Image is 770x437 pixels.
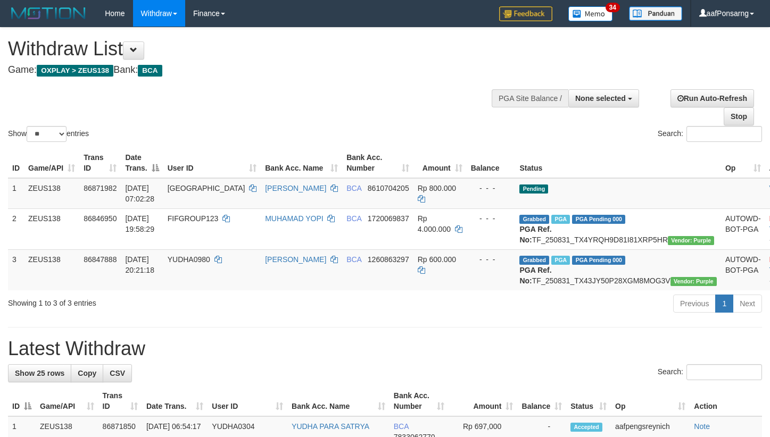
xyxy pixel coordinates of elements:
[394,422,409,431] span: BCA
[575,94,626,103] span: None selected
[471,183,511,194] div: - - -
[515,249,721,290] td: TF_250831_TX43JY50P28XGM8MOG3V
[551,215,570,224] span: Marked by aafnoeunsreypich
[686,126,762,142] input: Search:
[37,65,113,77] span: OXPLAY > ZEUS138
[103,364,132,382] a: CSV
[570,423,602,432] span: Accepted
[517,386,566,416] th: Balance: activate to sort column ascending
[168,255,210,264] span: YUDHA0980
[515,208,721,249] td: TF_250831_TX4YRQH9D81I81XRP5HR
[629,6,682,21] img: panduan.png
[84,184,117,192] span: 86871982
[125,214,154,233] span: [DATE] 19:58:29
[566,386,611,416] th: Status: activate to sort column ascending
[673,295,716,313] a: Previous
[8,293,313,308] div: Showing 1 to 3 of 3 entries
[8,65,503,75] h4: Game: Bank:
[368,214,409,223] span: Copy 1720069837 to clipboard
[84,255,117,264] span: 86847888
[265,214,323,223] a: MUHAMAD YOPI
[138,65,162,77] span: BCA
[8,338,762,359] h1: Latest Withdraw
[98,386,142,416] th: Trans ID: activate to sort column ascending
[418,184,456,192] span: Rp 800.000
[551,256,570,265] span: Marked by aafnoeunsreypich
[8,249,24,290] td: 3
[8,38,503,60] h1: Withdraw List
[8,364,71,382] a: Show 25 rows
[733,295,762,313] a: Next
[27,126,67,142] select: Showentries
[515,148,721,178] th: Status
[418,214,451,233] span: Rp 4.000.000
[572,215,625,224] span: PGA Pending
[24,249,79,290] td: ZEUS138
[346,184,361,192] span: BCA
[125,255,154,274] span: [DATE] 20:21:18
[71,364,103,382] a: Copy
[568,89,639,107] button: None selected
[658,364,762,380] label: Search:
[519,225,551,244] b: PGA Ref. No:
[368,255,409,264] span: Copy 1260863297 to clipboard
[467,148,516,178] th: Balance
[142,386,208,416] th: Date Trans.: activate to sort column ascending
[168,214,219,223] span: FIFGROUP123
[724,107,754,125] a: Stop
[8,148,24,178] th: ID
[125,184,154,203] span: [DATE] 07:02:28
[721,148,765,178] th: Op: activate to sort column ascending
[471,213,511,224] div: - - -
[519,215,549,224] span: Grabbed
[606,3,620,12] span: 34
[346,214,361,223] span: BCA
[715,295,733,313] a: 1
[24,178,79,209] td: ZEUS138
[265,255,326,264] a: [PERSON_NAME]
[287,386,390,416] th: Bank Acc. Name: activate to sort column ascending
[110,369,125,377] span: CSV
[368,184,409,192] span: Copy 8610704205 to clipboard
[8,5,89,21] img: MOTION_logo.png
[449,386,517,416] th: Amount: activate to sort column ascending
[8,208,24,249] td: 2
[471,254,511,265] div: - - -
[168,184,245,192] span: [GEOGRAPHIC_DATA]
[346,255,361,264] span: BCA
[24,148,79,178] th: Game/API: activate to sort column ascending
[658,126,762,142] label: Search:
[79,148,121,178] th: Trans ID: activate to sort column ascending
[670,277,717,286] span: Vendor URL: https://trx4.1velocity.biz
[163,148,261,178] th: User ID: activate to sort column ascending
[668,236,714,245] span: Vendor URL: https://trx4.1velocity.biz
[261,148,342,178] th: Bank Acc. Name: activate to sort column ascending
[84,214,117,223] span: 86846950
[390,386,449,416] th: Bank Acc. Number: activate to sort column ascending
[572,256,625,265] span: PGA Pending
[8,386,36,416] th: ID: activate to sort column descending
[686,364,762,380] input: Search:
[499,6,552,21] img: Feedback.jpg
[611,386,690,416] th: Op: activate to sort column ascending
[694,422,710,431] a: Note
[418,255,456,264] span: Rp 600.000
[670,89,754,107] a: Run Auto-Refresh
[208,386,287,416] th: User ID: activate to sort column ascending
[519,184,548,194] span: Pending
[721,208,765,249] td: AUTOWD-BOT-PGA
[8,126,89,142] label: Show entries
[292,422,369,431] a: YUDHA PARA SATRYA
[8,178,24,209] td: 1
[721,249,765,290] td: AUTOWD-BOT-PGA
[265,184,326,192] a: [PERSON_NAME]
[15,369,64,377] span: Show 25 rows
[519,256,549,265] span: Grabbed
[413,148,467,178] th: Amount: activate to sort column ascending
[121,148,163,178] th: Date Trans.: activate to sort column descending
[568,6,613,21] img: Button%20Memo.svg
[492,89,568,107] div: PGA Site Balance /
[519,266,551,285] b: PGA Ref. No:
[36,386,98,416] th: Game/API: activate to sort column ascending
[78,369,96,377] span: Copy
